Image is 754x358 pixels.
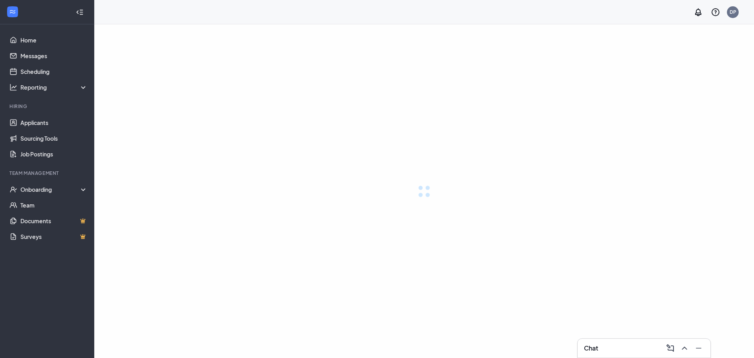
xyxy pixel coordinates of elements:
[20,48,88,64] a: Messages
[730,9,736,15] div: DP
[711,7,720,17] svg: QuestionInfo
[663,342,676,354] button: ComposeMessage
[677,342,690,354] button: ChevronUp
[9,103,86,110] div: Hiring
[20,213,88,229] a: DocumentsCrown
[76,8,84,16] svg: Collapse
[9,185,17,193] svg: UserCheck
[694,343,703,353] svg: Minimize
[692,342,704,354] button: Minimize
[9,170,86,176] div: Team Management
[20,185,88,193] div: Onboarding
[20,115,88,130] a: Applicants
[9,83,17,91] svg: Analysis
[20,83,88,91] div: Reporting
[680,343,689,353] svg: ChevronUp
[666,343,675,353] svg: ComposeMessage
[9,8,16,16] svg: WorkstreamLogo
[20,146,88,162] a: Job Postings
[20,32,88,48] a: Home
[20,229,88,244] a: SurveysCrown
[20,64,88,79] a: Scheduling
[20,197,88,213] a: Team
[584,344,598,352] h3: Chat
[694,7,703,17] svg: Notifications
[20,130,88,146] a: Sourcing Tools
